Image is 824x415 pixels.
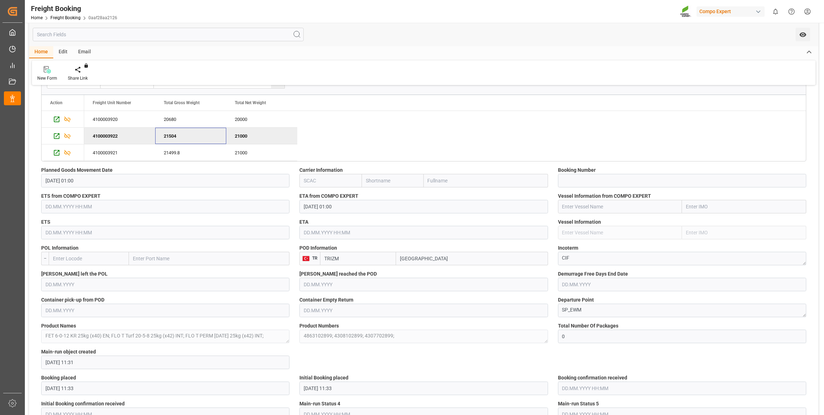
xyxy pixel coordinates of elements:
[299,278,548,291] input: DD.MM.YYYY
[73,46,96,58] div: Email
[299,296,353,304] span: Container Empty Return
[696,6,765,17] div: Compo Expert
[155,111,226,127] div: 20680
[299,174,362,187] input: SCAC
[42,128,84,144] div: Press SPACE to deselect this row.
[299,226,548,239] input: DD.MM.YYYY HH:MM
[682,226,806,239] input: Enter IMO
[558,374,627,382] span: Booking confirmation received
[49,252,129,265] input: Enter Locode
[42,111,84,128] div: Press SPACE to select this row.
[299,218,308,226] span: ETA
[164,100,200,105] span: Total Gross Weight
[680,5,692,18] img: Screenshot%202023-09-29%20at%2010.02.21.png_1712312052.png
[299,166,343,174] span: Carrier Information
[226,111,297,127] div: 20000
[41,330,289,343] textarea: FET 6-0-12 KR 25kg (x40) EN; FLO T Turf 20-5-8 25kg (x42) INT; FLO T PERM [DATE] 25kg (x42) INT;
[53,46,73,58] div: Edit
[84,144,297,161] div: Press SPACE to select this row.
[682,200,806,213] input: Enter IMO
[84,111,155,127] div: 4100003920
[84,128,297,144] div: Press SPACE to deselect this row.
[558,296,594,304] span: Departure Point
[299,244,337,252] span: POD Information
[31,15,43,20] a: Home
[155,144,226,161] div: 21499.8
[31,3,117,14] div: Freight Booking
[299,270,377,278] span: [PERSON_NAME] reached the POD
[558,270,628,278] span: Demurrage Free Days End Date
[41,382,289,395] input: DD.MM.YYYY HH:MM
[129,252,289,265] input: Enter Port Name
[41,356,289,369] input: DD.MM.YYYY HH:MM
[41,226,289,239] input: DD.MM.YYYY HH:MM
[299,304,548,317] input: DD.MM.YYYY
[41,218,50,226] span: ETS
[558,200,682,213] input: Enter Vessel Name
[41,252,49,265] div: --
[41,270,108,278] span: [PERSON_NAME] left the POL
[41,374,76,382] span: Booking placed
[41,322,76,330] span: Product Names
[796,28,810,41] button: open menu
[41,400,125,408] span: Initial Booking confirmation received
[558,400,599,408] span: Main-run Status 5
[299,200,548,213] input: DD.MM.YYYY HH:MM
[41,348,96,356] span: Main-run object created
[41,244,78,252] span: POL Information
[37,75,57,81] div: New Form
[29,46,53,58] div: Home
[558,244,578,252] span: Incoterm
[558,226,682,239] input: Enter Vessel Name
[558,382,806,395] input: DD.MM.YYYY HH:MM
[299,400,340,408] span: Main-run Status 4
[768,4,784,20] button: show 0 new notifications
[84,144,155,161] div: 4100003921
[558,322,618,330] span: Total Number Of Packages
[41,166,113,174] span: Planned Goods Movement Date
[155,128,226,144] div: 21504
[299,382,548,395] input: DD.MM.YYYY HH:MM
[424,174,548,187] input: Fullname
[33,28,304,41] input: Search Fields
[558,252,806,265] textarea: CIF
[784,4,799,20] button: Help Center
[299,192,358,200] span: ETA from COMPO EXPERT
[558,166,596,174] span: Booking Number
[558,218,601,226] span: Vessel Information
[362,174,424,187] input: Shortname
[696,5,768,18] button: Compo Expert
[299,374,348,382] span: Initial Booking placed
[50,100,63,105] div: Action
[310,256,318,261] span: TR
[41,192,101,200] span: ETS from COMPO EXPERT
[299,322,339,330] span: Product Numbers
[41,278,289,291] input: DD.MM.YYYY
[302,256,310,261] img: country
[84,111,297,128] div: Press SPACE to select this row.
[299,330,548,343] textarea: 4863102899; 4308102899; 4307702899;
[84,128,155,144] div: 4100003922
[320,252,396,265] input: Enter Locode
[235,100,266,105] span: Total Net Weight
[93,100,131,105] span: Freight Unit Number
[558,278,806,291] input: DD.MM.YYYY
[50,15,81,20] a: Freight Booking
[226,144,297,161] div: 21000
[41,174,289,187] input: DD.MM.YYYY HH:MM
[42,144,84,161] div: Press SPACE to select this row.
[558,304,806,317] textarea: SP_EWM
[41,296,104,304] span: Container pick-up from POD
[558,192,651,200] span: Vessel Information from COMPO EXPERT
[41,304,289,317] input: DD.MM.YYYY
[41,200,289,213] input: DD.MM.YYYY HH:MM
[226,128,297,144] div: 21000
[396,252,548,265] input: Enter Port Name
